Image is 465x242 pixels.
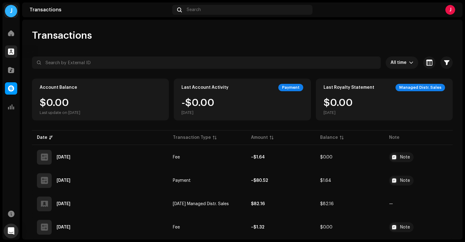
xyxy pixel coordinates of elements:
[251,135,268,141] div: Amount
[57,225,70,229] div: Aug 15, 2025
[389,152,448,162] span: You are receiving a payment for your reported earnings through Identity Music
[251,225,264,229] strong: –$1.32
[173,202,229,206] span: Sep 2025 Managed Distr. Sales
[278,84,303,91] div: Payment
[324,110,353,115] div: [DATE]
[409,57,413,69] div: dropdown trigger
[5,5,17,17] div: J
[30,7,170,12] div: Transactions
[389,176,448,185] span: You are receiving a payment for your reported earnings through Identity Music
[320,155,332,159] span: $0.00
[251,178,268,183] strong: –$80.52
[395,84,445,91] div: Managed Distr. Sales
[389,202,393,206] re-a-table-badge: —
[181,110,214,115] div: [DATE]
[251,202,265,206] strong: $82.16
[187,7,201,12] span: Search
[320,225,332,229] span: $0.00
[173,135,211,141] div: Transaction Type
[4,224,18,238] div: Open Intercom Messenger
[57,178,70,183] div: Sep 15, 2025
[32,57,381,69] input: Search by External ID
[324,85,374,90] div: Last Royalty Statement
[400,155,410,159] div: Note
[173,225,180,229] span: Fee
[400,178,410,183] div: Note
[320,202,334,206] span: $82.16
[32,29,92,42] span: Transactions
[181,85,229,90] div: Last Account Activity
[173,178,191,183] span: Payment
[320,178,331,183] span: $1.64
[320,135,338,141] div: Balance
[40,85,77,90] div: Account Balance
[389,222,448,232] span: You are receiving a payment for your reported earnings through Identity Music
[400,225,410,229] div: Note
[40,110,80,115] div: Last update on [DATE]
[173,155,180,159] span: Fee
[57,202,70,206] div: Sep 11, 2025
[37,135,47,141] div: Date
[57,155,70,159] div: Sep 15, 2025
[251,155,265,159] strong: –$1.64
[445,5,455,15] div: J
[391,57,409,69] span: All time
